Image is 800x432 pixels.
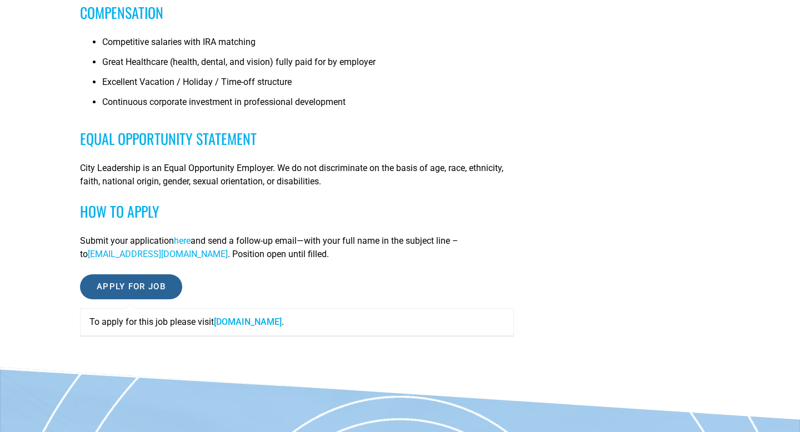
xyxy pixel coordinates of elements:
[80,163,503,187] span: City Leadership is an Equal Opportunity Employer. We do not discriminate on the basis of age, rac...
[214,317,282,327] a: [DOMAIN_NAME]
[80,274,182,299] input: Apply for job
[80,200,159,222] span: How to Apply
[102,37,256,47] span: Competitive salaries with IRA matching
[80,235,458,259] span: and send a follow-up email—with your full name in the subject line –to
[102,77,292,87] span: Excellent Vacation / Holiday / Time-off structure
[102,57,376,67] span: Great Healthcare (health, dental, and vision) fully paid for by employer
[80,128,257,149] span: Equal Opportunity Statement
[102,97,346,107] span: Continuous corporate investment in professional development
[89,315,504,329] p: To apply for this job please visit .
[174,235,191,246] a: here
[228,249,329,259] span: . Position open until filled.
[80,2,163,23] span: Compensation
[88,249,228,259] a: [EMAIL_ADDRESS][DOMAIN_NAME]
[80,235,174,246] span: Submit your application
